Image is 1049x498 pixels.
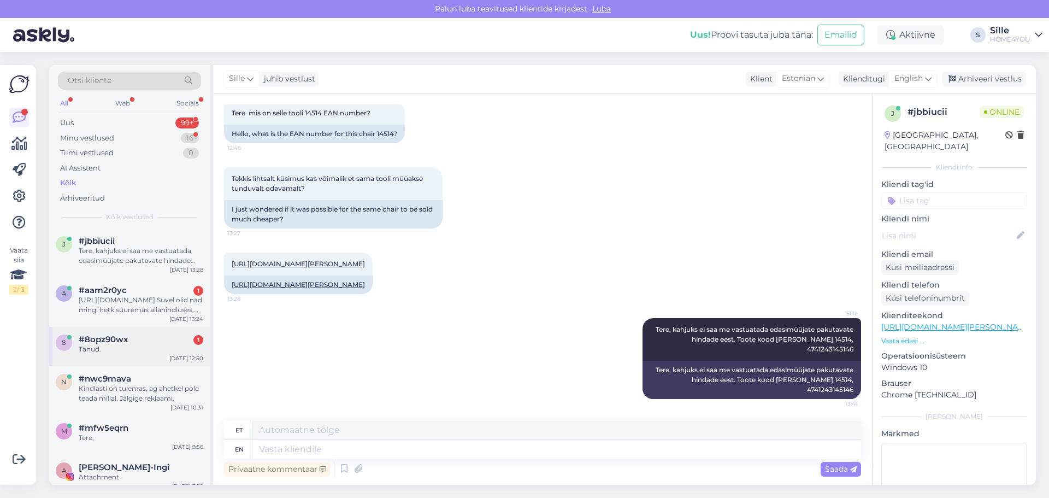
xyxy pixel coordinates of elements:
[990,26,1030,35] div: Sille
[877,25,944,45] div: Aktiivne
[79,344,203,354] div: Tänud.
[60,178,76,189] div: Kõik
[62,289,67,297] span: a
[881,192,1027,209] input: Lisa tag
[656,325,855,353] span: Tere, kahjuks ei saa me vastuatada edasimüüjate pakutavate hindade eest. Toote kood [PERSON_NAME]...
[881,260,959,275] div: Küsi meiliaadressi
[881,412,1027,421] div: [PERSON_NAME]
[235,421,243,440] div: et
[942,72,1026,86] div: Arhiveeri vestlus
[68,75,111,86] span: Otsi kliente
[229,73,245,85] span: Sille
[62,338,66,347] span: 8
[79,462,169,472] span: Annye Rooväli-Ingi
[881,362,1027,373] p: Windows 10
[62,466,67,474] span: A
[113,96,132,110] div: Web
[62,240,66,248] span: j
[817,400,858,408] span: 13:41
[227,295,268,303] span: 13:28
[172,482,203,490] div: [DATE] 7:59
[232,260,365,268] a: [URL][DOMAIN_NAME][PERSON_NAME]
[881,179,1027,190] p: Kliendi tag'id
[881,310,1027,321] p: Klienditeekond
[260,73,315,85] div: juhib vestlust
[79,295,203,315] div: [URL][DOMAIN_NAME] Suvel olid nad mingi hetk suuremas allahindluses, kas hetkel ei ole?
[885,130,1005,153] div: [GEOGRAPHIC_DATA], [GEOGRAPHIC_DATA]
[907,106,980,119] div: # jbbiucii
[174,96,201,110] div: Socials
[690,28,813,42] div: Proovi tasuta juba täna:
[61,427,67,435] span: m
[9,74,30,95] img: Askly Logo
[224,125,405,143] div: Hello, what is the EAN number for this chair 14514?
[9,285,28,295] div: 2 / 3
[60,148,114,159] div: Tiimi vestlused
[79,433,203,443] div: Tere,
[990,26,1042,44] a: SilleHOME4YOU
[61,378,67,386] span: n
[235,440,244,459] div: en
[79,472,203,482] div: Attachment
[227,229,268,237] span: 13:27
[589,4,614,14] span: Luba
[79,236,115,246] span: #jbbiucii
[232,109,370,117] span: Tere mis on selle tooli 14514 EAN number?
[227,144,268,152] span: 12:46
[172,443,203,451] div: [DATE] 9:56
[79,335,128,344] span: #8opz90wx
[881,162,1027,172] div: Kliendi info
[181,133,199,144] div: 16
[881,350,1027,362] p: Operatsioonisüsteem
[746,73,773,85] div: Klient
[980,106,1024,118] span: Online
[60,163,101,174] div: AI Assistent
[881,213,1027,225] p: Kliendi nimi
[690,30,711,40] b: Uus!
[58,96,70,110] div: All
[79,423,128,433] span: #mfw5eqrn
[839,73,885,85] div: Klienditugi
[175,118,199,128] div: 99+
[60,193,105,204] div: Arhiveeritud
[79,285,127,295] span: #aam2r0yc
[60,118,74,128] div: Uus
[817,309,858,318] span: Sille
[60,133,114,144] div: Minu vestlused
[881,279,1027,291] p: Kliendi telefon
[881,249,1027,260] p: Kliendi email
[881,291,969,306] div: Küsi telefoninumbrit
[224,200,443,229] div: I just wondered if it was possible for the same chair to be sold much cheaper?
[882,230,1015,242] input: Lisa nimi
[817,25,864,45] button: Emailid
[106,212,154,222] span: Kõik vestlused
[881,389,1027,401] p: Chrome [TECHNICAL_ID]
[881,322,1032,332] a: [URL][DOMAIN_NAME][PERSON_NAME]
[170,403,203,412] div: [DATE] 10:31
[232,174,425,192] span: Tekkis lihtsalt küsimus kas võimalik et sama tooli müüakse tunduvalt odavamalt?
[891,109,894,118] span: j
[79,246,203,266] div: Tere, kahjuks ei saa me vastuatada edasimüüjate pakutavate hindade eest. Toote kood [PERSON_NAME]...
[782,73,815,85] span: Estonian
[169,354,203,362] div: [DATE] 12:50
[79,384,203,403] div: Kindlasti on tulemas, ag ahetkel pole teada millal. Jälgige reklaami.
[79,374,131,384] span: #nwc9mava
[169,315,203,323] div: [DATE] 13:24
[970,27,986,43] div: S
[881,428,1027,440] p: Märkmed
[894,73,923,85] span: English
[9,245,28,295] div: Vaata siia
[183,148,199,159] div: 0
[881,336,1027,346] p: Vaata edasi ...
[881,378,1027,389] p: Brauser
[825,464,857,474] span: Saada
[643,361,861,399] div: Tere, kahjuks ei saa me vastuatada edasimüüjate pakutavate hindade eest. Toote kood [PERSON_NAME]...
[990,35,1030,44] div: HOME4YOU
[232,280,365,289] a: [URL][DOMAIN_NAME][PERSON_NAME]
[224,462,331,477] div: Privaatne kommentaar
[170,266,203,274] div: [DATE] 13:28
[193,286,203,296] div: 1
[193,335,203,345] div: 1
